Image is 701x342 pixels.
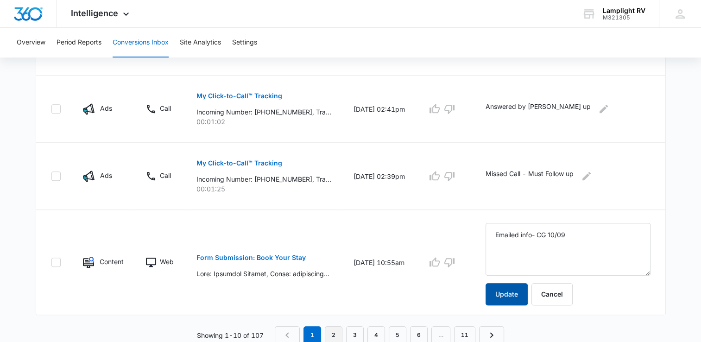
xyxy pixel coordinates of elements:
[71,8,118,18] span: Intelligence
[196,269,331,279] p: Lore: Ipsumdol Sitamet, Conse: adipiscingelit@seddo.eiu, Tempo: inci, Utl etd ma aliq?: En admini...
[113,28,169,57] button: Conversions Inbox
[196,184,331,194] p: 00:01:25
[57,28,101,57] button: Period Reports
[100,103,112,113] p: Ads
[196,93,282,99] p: My Click-to-Call™ Tracking
[196,117,331,127] p: 00:01:02
[342,143,416,210] td: [DATE] 02:39pm
[196,152,282,174] button: My Click-to-Call™ Tracking
[342,210,416,315] td: [DATE] 10:55am
[579,169,594,184] button: Edit Comments
[160,103,171,113] p: Call
[486,223,650,276] textarea: Emailed info- CG 10/09
[603,14,645,21] div: account id
[486,169,574,184] p: Missed Call - Must Follow up
[197,330,264,340] p: Showing 1-10 of 107
[160,257,174,266] p: Web
[603,7,645,14] div: account name
[196,247,306,269] button: Form Submission: Book Your Stay
[17,28,45,57] button: Overview
[486,283,528,305] button: Update
[160,171,171,180] p: Call
[596,101,611,116] button: Edit Comments
[196,254,306,261] p: Form Submission: Book Your Stay
[196,85,282,107] button: My Click-to-Call™ Tracking
[531,283,573,305] button: Cancel
[232,28,257,57] button: Settings
[180,28,221,57] button: Site Analytics
[196,107,331,117] p: Incoming Number: [PHONE_NUMBER], Tracking Number: [PHONE_NUMBER], Ring To: [PHONE_NUMBER], Caller...
[100,171,112,180] p: Ads
[196,160,282,166] p: My Click-to-Call™ Tracking
[100,257,123,266] p: Content
[196,174,331,184] p: Incoming Number: [PHONE_NUMBER], Tracking Number: [PHONE_NUMBER], Ring To: [PHONE_NUMBER], Caller...
[342,76,416,143] td: [DATE] 02:41pm
[486,101,591,116] p: Answered by [PERSON_NAME] up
